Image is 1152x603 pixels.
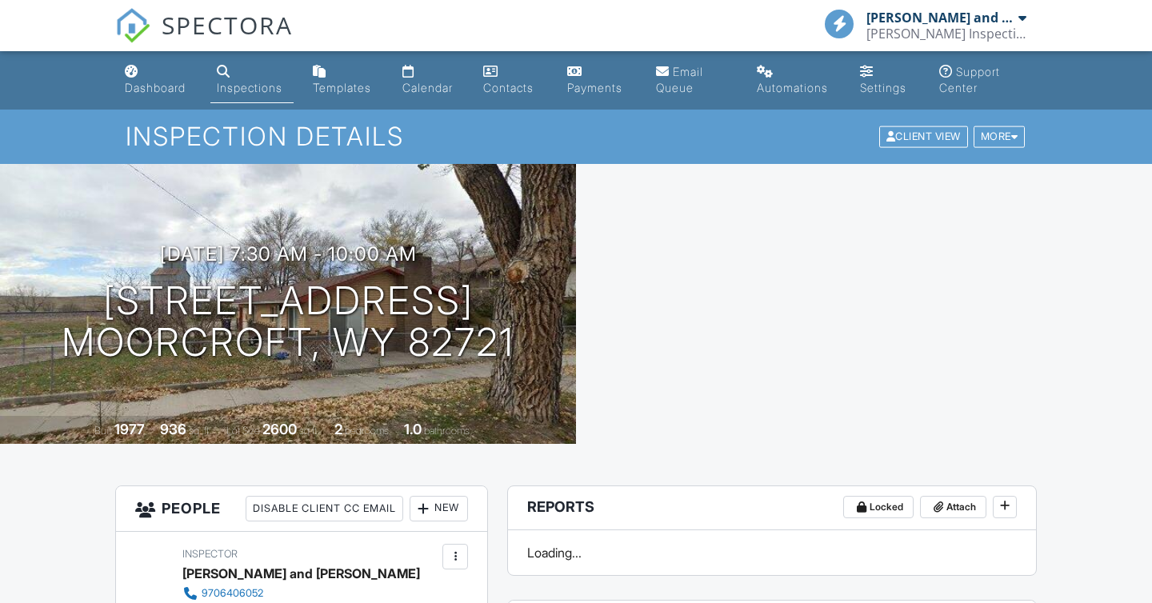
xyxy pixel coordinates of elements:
[160,421,186,437] div: 936
[650,58,738,103] a: Email Queue
[656,65,703,94] div: Email Queue
[182,561,420,585] div: [PERSON_NAME] and [PERSON_NAME]
[162,8,293,42] span: SPECTORA
[750,58,842,103] a: Automations (Basic)
[210,58,294,103] a: Inspections
[262,421,297,437] div: 2600
[561,58,636,103] a: Payments
[118,58,198,103] a: Dashboard
[217,81,282,94] div: Inspections
[404,421,422,437] div: 1.0
[202,587,263,600] div: 9706406052
[974,126,1026,148] div: More
[878,130,972,142] a: Client View
[299,425,319,437] span: sq.ft.
[160,243,417,265] h3: [DATE] 7:30 am - 10:00 am
[402,81,453,94] div: Calendar
[189,425,211,437] span: sq. ft.
[334,421,342,437] div: 2
[757,81,828,94] div: Automations
[866,10,1014,26] div: [PERSON_NAME] and [PERSON_NAME]
[313,81,371,94] div: Templates
[125,81,186,94] div: Dashboard
[483,81,534,94] div: Contacts
[126,122,1026,150] h1: Inspection Details
[424,425,470,437] span: bathrooms
[116,486,487,532] h3: People
[939,65,1000,94] div: Support Center
[182,585,407,601] a: 9706406052
[396,58,465,103] a: Calendar
[866,26,1026,42] div: DeBoer Inspection Services, LLC
[306,58,383,103] a: Templates
[115,22,293,55] a: SPECTORA
[94,425,112,437] span: Built
[226,425,260,437] span: Lot Size
[860,81,906,94] div: Settings
[115,8,150,43] img: The Best Home Inspection Software - Spectora
[854,58,920,103] a: Settings
[182,548,238,560] span: Inspector
[933,58,1034,103] a: Support Center
[410,496,468,521] div: New
[879,126,968,148] div: Client View
[62,280,514,365] h1: [STREET_ADDRESS] Moorcroft, WY 82721
[477,58,548,103] a: Contacts
[114,421,145,437] div: 1977
[345,425,389,437] span: bedrooms
[246,496,403,521] div: Disable Client CC Email
[567,81,622,94] div: Payments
